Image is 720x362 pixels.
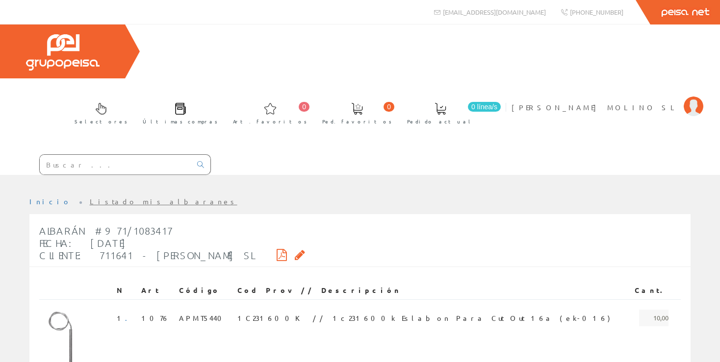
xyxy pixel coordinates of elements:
[26,34,100,71] img: Grupo Peisa
[117,310,133,326] span: 1
[277,251,287,258] i: Descargar PDF
[90,197,237,206] a: Listado mis albaranes
[39,225,253,261] span: Albarán #971/1083417 Fecha: [DATE] Cliente: 711641 - [PERSON_NAME] SL
[512,95,703,104] a: [PERSON_NAME] MOLINO SL
[233,117,307,126] span: Art. favoritos
[639,310,669,326] span: 10,00
[179,310,228,326] span: APMT5440
[407,117,474,126] span: Pedido actual
[468,102,501,112] span: 0 línea/s
[40,155,191,174] input: Buscar ...
[299,102,309,112] span: 0
[512,102,679,112] span: [PERSON_NAME] MOLINO SL
[29,197,71,206] a: Inicio
[125,314,133,322] a: .
[629,282,672,299] th: Cant.
[175,282,234,299] th: Código
[233,282,629,299] th: Cod Prov // Descripción
[133,95,223,130] a: Últimas compras
[113,282,137,299] th: N
[141,310,170,326] span: 1076
[237,310,610,326] span: 1C231600K // 1c231600k Eslabon Para Cut Out 16a (ek-016)
[322,117,392,126] span: Ped. favoritos
[143,117,218,126] span: Últimas compras
[384,102,394,112] span: 0
[65,95,132,130] a: Selectores
[137,282,175,299] th: Art
[443,8,546,16] span: [EMAIL_ADDRESS][DOMAIN_NAME]
[295,251,305,258] i: Solicitar por email copia firmada
[75,117,128,126] span: Selectores
[570,8,623,16] span: [PHONE_NUMBER]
